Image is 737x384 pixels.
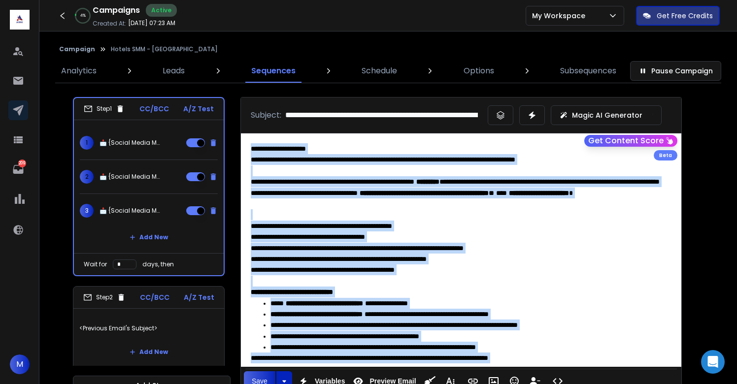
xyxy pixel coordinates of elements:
[122,227,176,247] button: Add New
[128,19,175,27] p: [DATE] 07:23 AM
[80,170,94,184] span: 2
[184,292,214,302] p: A/Z Test
[10,10,30,30] img: logo
[61,65,97,77] p: Analytics
[584,135,677,147] button: Get Content Score
[657,11,713,21] p: Get Free Credits
[142,260,174,268] p: days, then
[362,65,397,77] p: Schedule
[80,204,94,218] span: 3
[80,13,86,19] p: 4 %
[93,4,140,16] h1: Campaigns
[551,105,662,125] button: Magic AI Generator
[93,20,126,28] p: Created At:
[140,292,169,302] p: CC/BCC
[532,11,589,21] p: My Workspace
[10,354,30,374] button: M
[163,65,185,77] p: Leads
[73,97,225,276] li: Step1CC/BCCA/Z Test1📩 {Social Media Management - {{firstName}} | Social Media Needs - {{firstName...
[458,59,500,83] a: Options
[79,315,218,342] p: <Previous Email's Subject>
[654,150,677,160] div: Beta
[356,59,403,83] a: Schedule
[18,160,26,167] p: 209
[111,45,218,53] p: Hotels SMM - [GEOGRAPHIC_DATA]
[572,110,642,120] p: Magic AI Generator
[80,136,94,150] span: 1
[84,260,107,268] p: Wait for
[701,350,725,374] div: Open Intercom Messenger
[122,342,176,362] button: Add New
[100,173,163,181] p: 📩 {Social Media Management - {{firstName}} | Social Media Needs - {{firstName}} | Prices and Pack...
[59,45,95,53] button: Campaign
[83,293,126,302] div: Step 2
[100,139,163,147] p: 📩 {Social Media Management - {{firstName}} | Social Media Needs - {{firstName}} | Prices and Pack...
[464,65,494,77] p: Options
[84,104,125,113] div: Step 1
[245,59,301,83] a: Sequences
[139,104,169,114] p: CC/BCC
[251,65,296,77] p: Sequences
[636,6,720,26] button: Get Free Credits
[251,109,281,121] p: Subject:
[554,59,622,83] a: Subsequences
[157,59,191,83] a: Leads
[8,160,28,179] a: 209
[146,4,177,17] div: Active
[183,104,214,114] p: A/Z Test
[560,65,616,77] p: Subsequences
[100,207,163,215] p: 📩 {Social Media Management - {{firstName}} | Social Media Needs - {{firstName}} | Prices and Pack...
[55,59,102,83] a: Analytics
[630,61,721,81] button: Pause Campaign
